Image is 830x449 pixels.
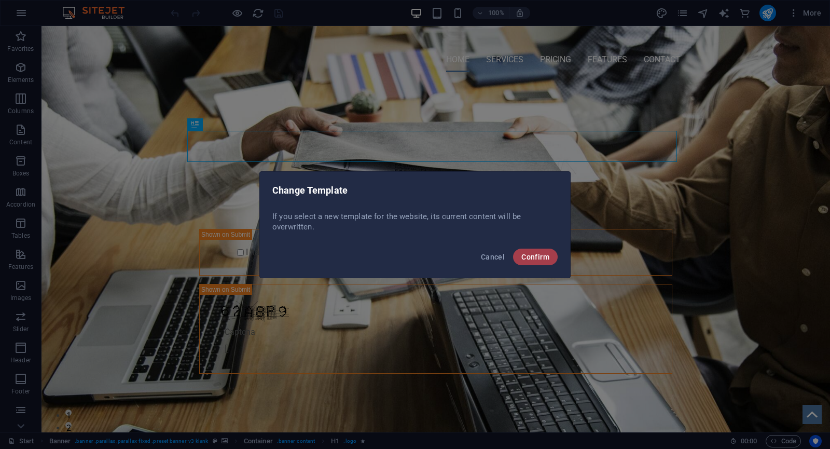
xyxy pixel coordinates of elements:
[24,396,30,402] button: 2
[481,253,505,261] span: Cancel
[477,249,509,265] button: Cancel
[24,384,30,390] button: 1
[513,249,558,265] button: Confirm
[272,211,558,232] p: If you select a new template for the website, its current content will be overwritten.
[521,253,549,261] span: Confirm
[272,184,558,197] h2: Change Template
